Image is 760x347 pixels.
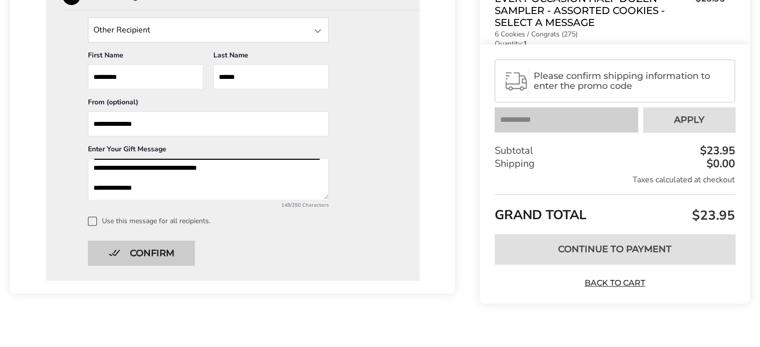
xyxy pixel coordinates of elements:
span: Please confirm shipping information to enter the promo code [534,71,726,91]
input: State [88,17,329,42]
p: Quantity: [495,40,725,47]
div: Subtotal [495,144,735,157]
button: Continue to Payment [495,234,735,264]
span: $23.95 [690,206,735,224]
div: Shipping [495,157,735,170]
strong: 1 [523,39,527,48]
p: 6 Cookies / Congrats (275) [495,31,725,38]
input: From [88,111,329,136]
button: Apply [643,107,735,132]
a: Back to Cart [580,278,650,289]
div: GRAND TOTAL [495,194,735,227]
div: $0.00 [704,158,735,169]
div: First Name [88,50,203,64]
div: Last Name [213,50,329,64]
label: Use this message for all recipients. [88,217,403,226]
div: From (optional) [88,97,329,111]
textarea: Add a message [88,158,329,200]
div: 148/250 Characters [88,202,329,209]
div: Taxes calculated at checkout [495,174,735,185]
button: Confirm button [88,241,195,266]
input: First Name [88,64,203,89]
div: $23.95 [698,145,735,156]
div: Enter Your Gift Message [88,144,329,158]
span: Apply [674,115,705,124]
input: Last Name [213,64,329,89]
